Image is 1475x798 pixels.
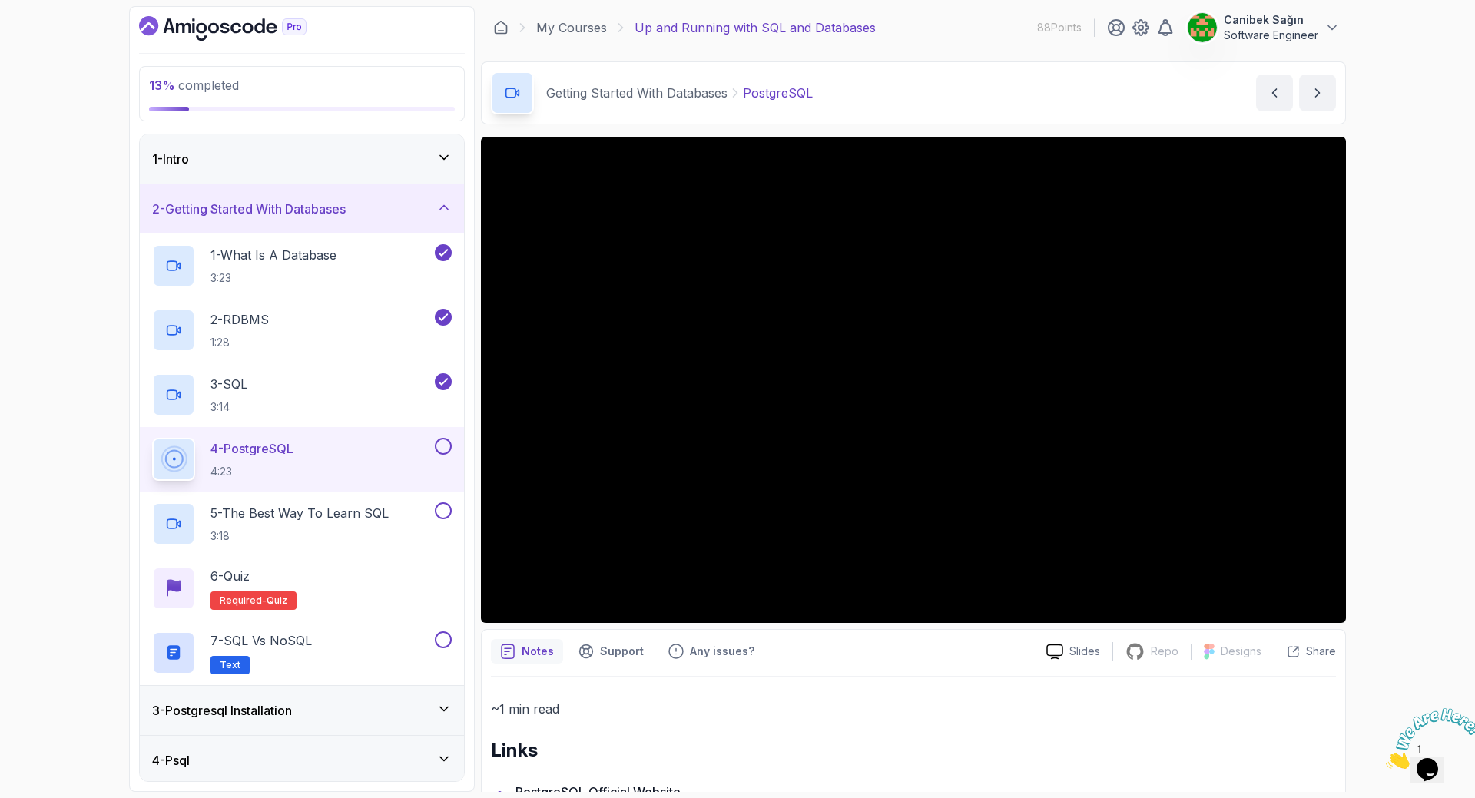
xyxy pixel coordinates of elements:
img: user profile image [1188,13,1217,42]
p: Support [600,644,644,659]
p: Canibek Sağın [1224,12,1318,28]
p: PostgreSQL [743,84,813,102]
span: Text [220,659,240,671]
iframe: chat widget [1380,702,1475,775]
span: 13 % [149,78,175,93]
button: 3-SQL3:14 [152,373,452,416]
p: 3 - SQL [210,375,247,393]
p: 7 - SQL vs NoSQL [210,631,312,650]
p: 6 - Quiz [210,567,250,585]
span: completed [149,78,239,93]
button: next content [1299,75,1336,111]
span: Required- [220,594,267,607]
button: 4-PostgreSQL4:23 [152,438,452,481]
button: Support button [569,639,653,664]
button: 4-Psql [140,736,464,785]
h3: 1 - Intro [152,150,189,168]
button: 6-QuizRequired-quiz [152,567,452,610]
p: Repo [1151,644,1178,659]
button: previous content [1256,75,1293,111]
button: Share [1274,644,1336,659]
p: 1 - What Is A Database [210,246,336,264]
button: 5-The Best Way To Learn SQL3:18 [152,502,452,545]
a: My Courses [536,18,607,37]
p: 3:18 [210,528,389,544]
p: Share [1306,644,1336,659]
a: Slides [1034,644,1112,660]
button: 3-Postgresql Installation [140,686,464,735]
p: 3:14 [210,399,247,415]
button: 2-Getting Started With Databases [140,184,464,233]
button: user profile imageCanibek SağınSoftware Engineer [1187,12,1340,43]
iframe: 4 - PostgreSQL [481,137,1346,623]
a: Dashboard [139,16,342,41]
p: 2 - RDBMS [210,310,269,329]
button: notes button [491,639,563,664]
button: 1-What Is A Database3:23 [152,244,452,287]
p: Slides [1069,644,1100,659]
h3: 2 - Getting Started With Databases [152,200,346,218]
p: Designs [1221,644,1261,659]
p: ~1 min read [491,698,1336,720]
img: Chat attention grabber [6,6,101,67]
a: Dashboard [493,20,509,35]
p: 5 - The Best Way To Learn SQL [210,504,389,522]
button: 2-RDBMS1:28 [152,309,452,352]
h3: 4 - Psql [152,751,190,770]
p: Notes [522,644,554,659]
button: 7-SQL vs NoSQLText [152,631,452,674]
p: Software Engineer [1224,28,1318,43]
p: 1:28 [210,335,269,350]
p: 3:23 [210,270,336,286]
p: 4:23 [210,464,293,479]
h3: 3 - Postgresql Installation [152,701,292,720]
button: 1-Intro [140,134,464,184]
button: Feedback button [659,639,764,664]
p: 88 Points [1037,20,1082,35]
p: Up and Running with SQL and Databases [635,18,876,37]
h2: Links [491,738,1336,763]
span: quiz [267,594,287,607]
span: 1 [6,6,12,19]
p: Getting Started With Databases [546,84,728,102]
p: Any issues? [690,644,754,659]
p: 4 - PostgreSQL [210,439,293,458]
